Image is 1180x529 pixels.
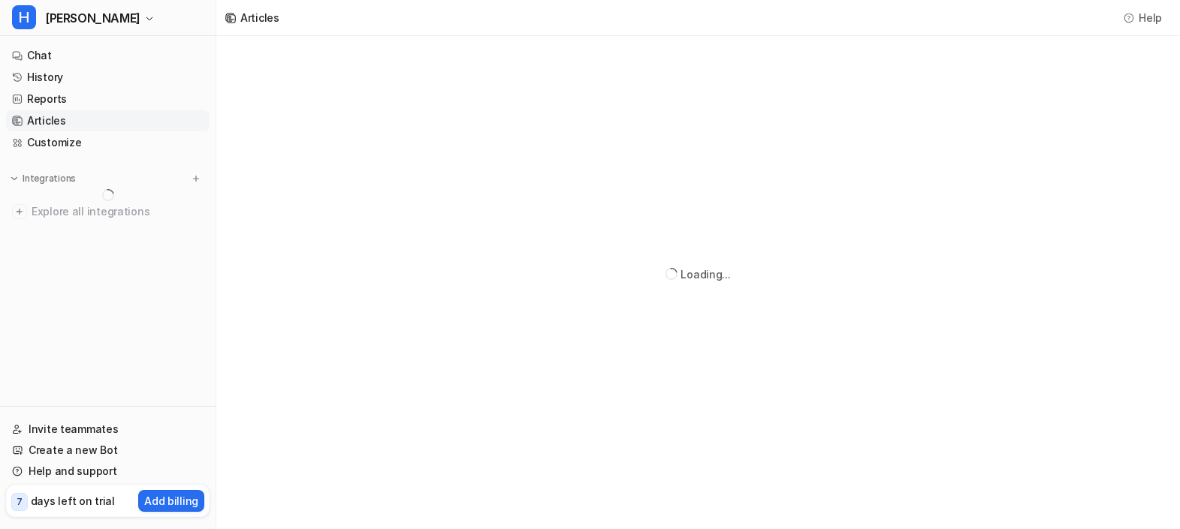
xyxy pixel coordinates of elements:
a: Chat [6,45,210,66]
a: History [6,67,210,88]
button: Integrations [6,171,80,186]
span: Explore all integrations [32,200,204,224]
a: Create a new Bot [6,440,210,461]
img: expand menu [9,173,20,184]
p: 7 [17,495,23,509]
img: menu_add.svg [191,173,201,184]
a: Explore all integrations [6,201,210,222]
p: days left on trial [31,493,115,509]
button: Add billing [138,490,204,512]
p: Add billing [144,493,198,509]
img: explore all integrations [12,204,27,219]
span: H [12,5,36,29]
a: Invite teammates [6,419,210,440]
a: Articles [6,110,210,131]
a: Reports [6,89,210,110]
span: [PERSON_NAME] [45,8,140,29]
div: Articles [240,10,279,26]
a: Customize [6,132,210,153]
div: Loading... [681,266,730,282]
a: Help and support [6,461,210,482]
button: Help [1119,7,1168,29]
p: Integrations [23,173,76,185]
